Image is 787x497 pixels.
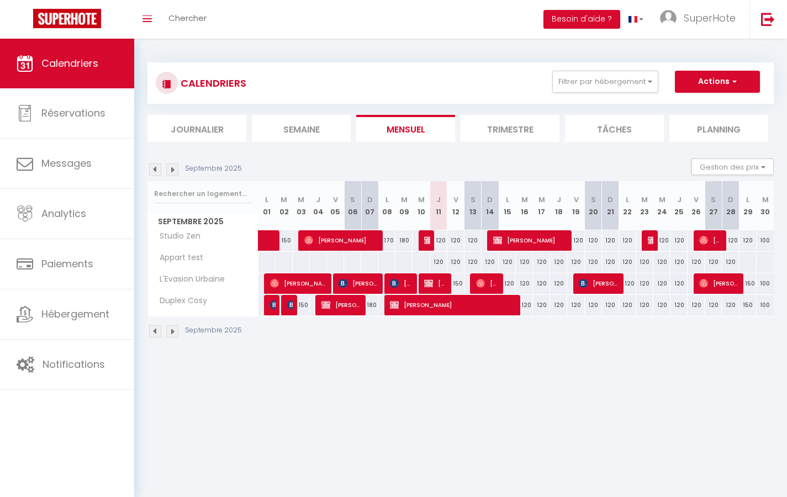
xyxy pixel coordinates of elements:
th: 13 [464,181,482,230]
span: [PERSON_NAME] [390,273,413,294]
abbr: D [728,194,733,205]
button: Ouvrir le widget de chat LiveChat [9,4,42,38]
span: [PERSON_NAME] [493,230,567,251]
div: 180 [361,295,378,315]
div: 120 [499,273,516,294]
div: 120 [602,295,619,315]
div: 120 [636,273,653,294]
div: 120 [722,230,739,251]
th: 20 [585,181,602,230]
li: Planning [669,115,768,142]
th: 28 [722,181,739,230]
abbr: S [350,194,355,205]
div: 120 [567,295,584,315]
div: 120 [653,230,670,251]
th: 07 [361,181,378,230]
span: [PERSON_NAME] [270,273,327,294]
button: Besoin d'aide ? [543,10,620,29]
abbr: D [608,194,613,205]
div: 120 [602,252,619,272]
th: 18 [550,181,567,230]
img: Super Booking [33,9,101,28]
span: [PERSON_NAME] [321,294,361,315]
abbr: M [418,194,425,205]
abbr: M [298,194,304,205]
div: 120 [705,295,722,315]
img: ... [660,10,677,27]
div: 120 [533,295,550,315]
button: Filtrer par hébergement [552,71,658,93]
th: 14 [482,181,499,230]
div: 120 [585,252,602,272]
abbr: D [487,194,493,205]
abbr: L [626,194,629,205]
span: [PERSON_NAME] [424,230,430,251]
abbr: J [677,194,682,205]
div: 100 [757,273,774,294]
div: 150 [740,273,757,294]
input: Rechercher un logement... [154,184,252,204]
th: 02 [276,181,293,230]
div: 120 [430,230,447,251]
span: Duplex Cosy [150,295,210,307]
div: 120 [619,295,636,315]
div: 120 [670,273,688,294]
span: [PERSON_NAME] [390,294,515,315]
div: 120 [585,230,602,251]
li: Journalier [147,115,246,142]
span: Patureau Léa [270,294,276,315]
div: 100 [757,230,774,251]
th: 30 [757,181,774,230]
div: 120 [499,252,516,272]
div: 120 [722,252,739,272]
th: 22 [619,181,636,230]
span: Studio Zen [150,230,203,242]
abbr: J [436,194,441,205]
p: Septembre 2025 [185,325,242,336]
abbr: J [316,194,320,205]
button: Actions [675,71,760,93]
span: Septembre 2025 [148,214,258,230]
div: 120 [636,295,653,315]
span: Appart test [150,252,206,264]
span: [PERSON_NAME] [304,230,378,251]
div: 120 [482,252,499,272]
div: 120 [670,252,688,272]
abbr: L [506,194,509,205]
div: 120 [533,273,550,294]
li: Trimestre [461,115,559,142]
abbr: D [367,194,373,205]
th: 10 [413,181,430,230]
img: logout [761,12,775,26]
abbr: L [746,194,749,205]
div: 120 [550,273,567,294]
div: 120 [447,252,464,272]
div: 120 [516,295,533,315]
abbr: V [574,194,579,205]
div: 120 [464,252,482,272]
div: 170 [378,230,395,251]
abbr: S [591,194,596,205]
div: 120 [550,252,567,272]
span: Messages [41,156,92,170]
th: 27 [705,181,722,230]
div: 120 [447,230,464,251]
div: 120 [688,252,705,272]
th: 12 [447,181,464,230]
th: 15 [499,181,516,230]
div: 120 [430,252,447,272]
div: 120 [636,252,653,272]
div: 120 [619,230,636,251]
th: 01 [258,181,276,230]
span: Notifications [43,357,105,371]
p: Septembre 2025 [185,163,242,174]
div: 100 [757,295,774,315]
div: 120 [602,230,619,251]
div: 120 [688,295,705,315]
div: 120 [670,295,688,315]
span: Hébergement [41,307,109,321]
th: 09 [395,181,413,230]
span: [PERSON_NAME] [424,273,447,294]
span: [PERSON_NAME] [339,273,378,294]
div: 120 [619,252,636,272]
